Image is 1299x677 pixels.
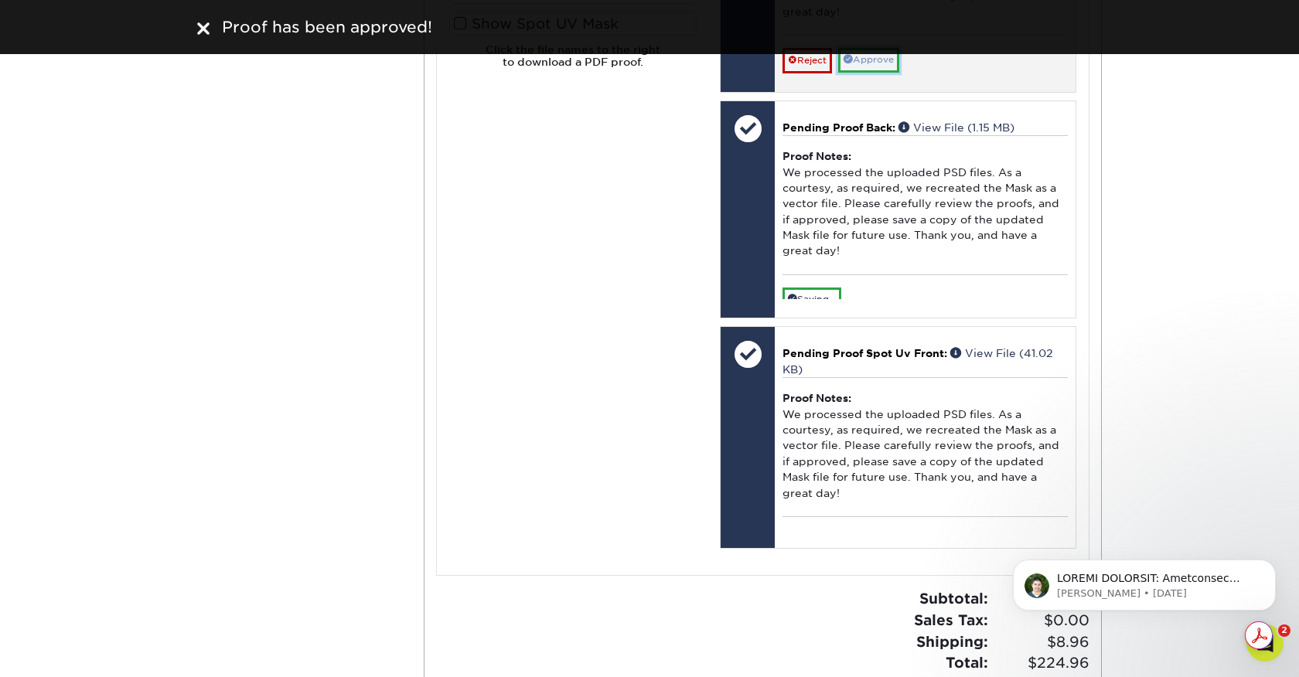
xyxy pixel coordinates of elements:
[782,150,851,162] strong: Proof Notes:
[782,135,1068,274] div: We processed the uploaded PSD files. As a courtesy, as required, we recreated the Mask as a vecto...
[919,590,988,607] strong: Subtotal:
[782,347,1053,375] a: View File (41.02 KB)
[222,18,432,36] span: Proof has been approved!
[782,377,1068,516] div: We processed the uploaded PSD files. As a courtesy, as required, we recreated the Mask as a vecto...
[782,121,895,134] span: Pending Proof Back:
[914,611,988,628] strong: Sales Tax:
[782,392,851,404] strong: Proof Notes:
[449,43,697,81] h6: Click the file names to the right to download a PDF proof.
[898,121,1014,134] a: View File (1.15 MB)
[993,652,1089,674] span: $224.96
[782,347,947,359] span: Pending Proof Spot Uv Front:
[197,22,210,35] img: close
[782,48,832,73] a: Reject
[946,654,988,671] strong: Total:
[993,631,1089,653] span: $8.96
[782,287,841,311] a: Saving...
[838,48,899,72] a: Approve
[916,633,988,650] strong: Shipping:
[990,527,1299,635] iframe: Intercom notifications message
